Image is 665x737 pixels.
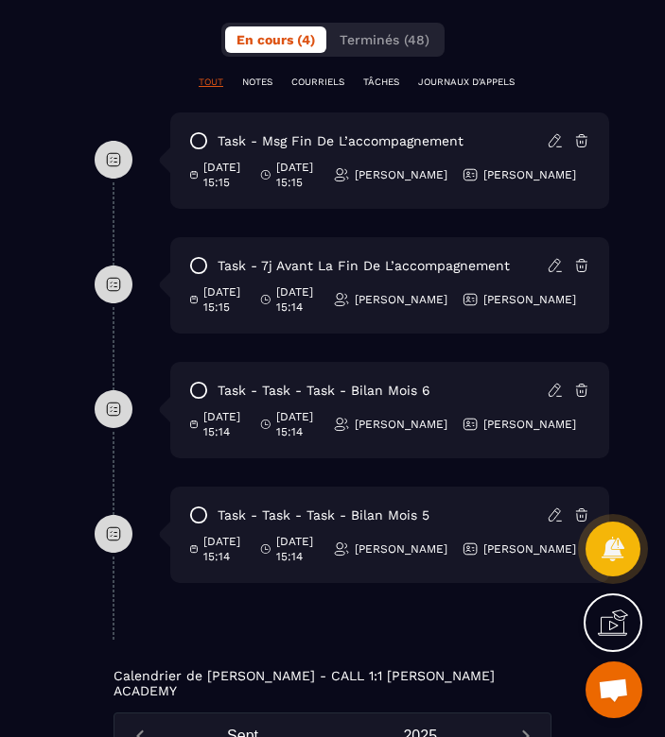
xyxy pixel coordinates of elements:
[276,534,319,564] p: [DATE] 15:14
[355,292,447,307] p: [PERSON_NAME]
[355,417,447,432] p: [PERSON_NAME]
[203,284,246,315] p: [DATE] 15:15
[483,417,576,432] p: [PERSON_NAME]
[483,292,576,307] p: [PERSON_NAME]
[218,257,510,275] p: task - 7j avant la fin de l’accompagnement
[114,668,551,698] p: Calendrier de [PERSON_NAME] - CALL 1:1 [PERSON_NAME] ACADEMY
[203,160,246,190] p: [DATE] 15:15
[218,382,430,400] p: task - task - task - Bilan mois 6
[203,409,246,439] p: [DATE] 15:14
[276,409,319,439] p: [DATE] 15:14
[276,284,319,315] p: [DATE] 15:14
[355,541,447,557] p: [PERSON_NAME]
[355,167,447,182] p: [PERSON_NAME]
[218,132,464,150] p: task - Msg fin de l’accompagnement
[483,541,576,557] p: [PERSON_NAME]
[218,506,429,524] p: task - task - task - Bilan mois 5
[276,160,319,190] p: [DATE] 15:15
[483,167,576,182] p: [PERSON_NAME]
[586,661,642,718] a: Ouvrir le chat
[203,534,246,564] p: [DATE] 15:14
